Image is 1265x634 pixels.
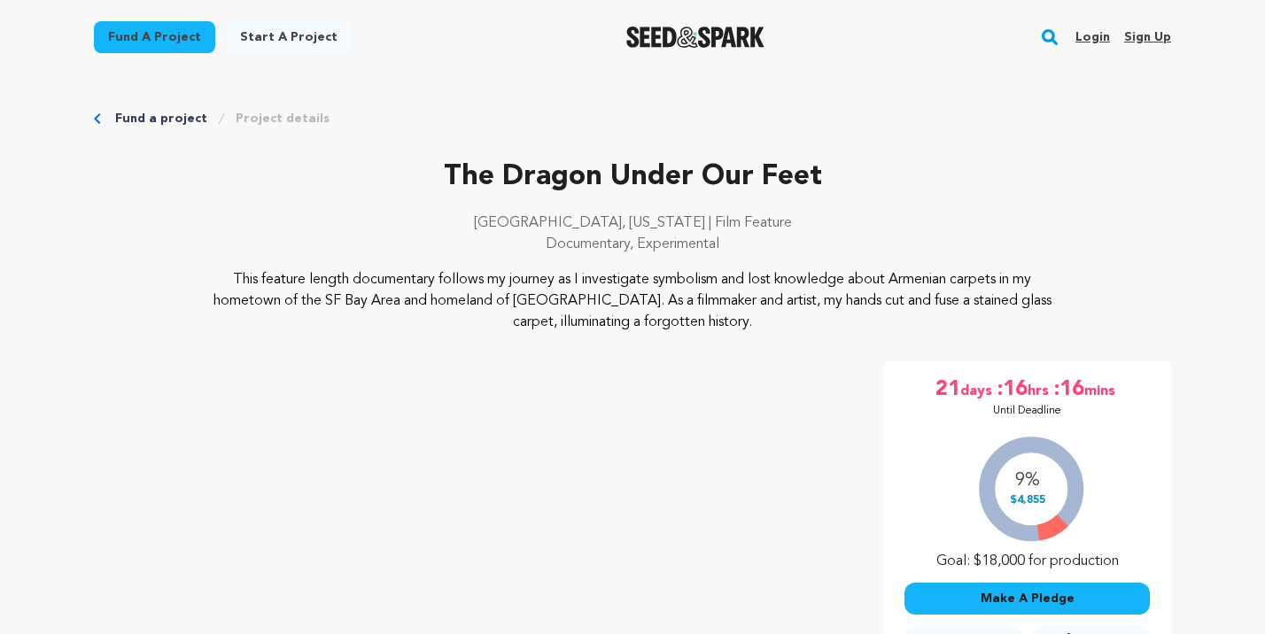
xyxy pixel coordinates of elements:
[202,269,1064,333] p: This feature length documentary follows my journey as I investigate symbolism and lost knowledge ...
[94,110,1171,128] div: Breadcrumb
[236,110,330,128] a: Project details
[996,375,1028,404] span: :16
[626,27,765,48] img: Seed&Spark Logo Dark Mode
[960,375,996,404] span: days
[94,213,1171,234] p: [GEOGRAPHIC_DATA], [US_STATE] | Film Feature
[94,156,1171,198] p: The Dragon Under Our Feet
[1124,23,1171,51] a: Sign up
[1052,375,1084,404] span: :16
[1028,375,1052,404] span: hrs
[115,110,207,128] a: Fund a project
[626,27,765,48] a: Seed&Spark Homepage
[935,375,960,404] span: 21
[94,234,1171,255] p: Documentary, Experimental
[904,583,1150,615] button: Make A Pledge
[1075,23,1110,51] a: Login
[1084,375,1119,404] span: mins
[94,21,215,53] a: Fund a project
[993,404,1061,418] p: Until Deadline
[226,21,352,53] a: Start a project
